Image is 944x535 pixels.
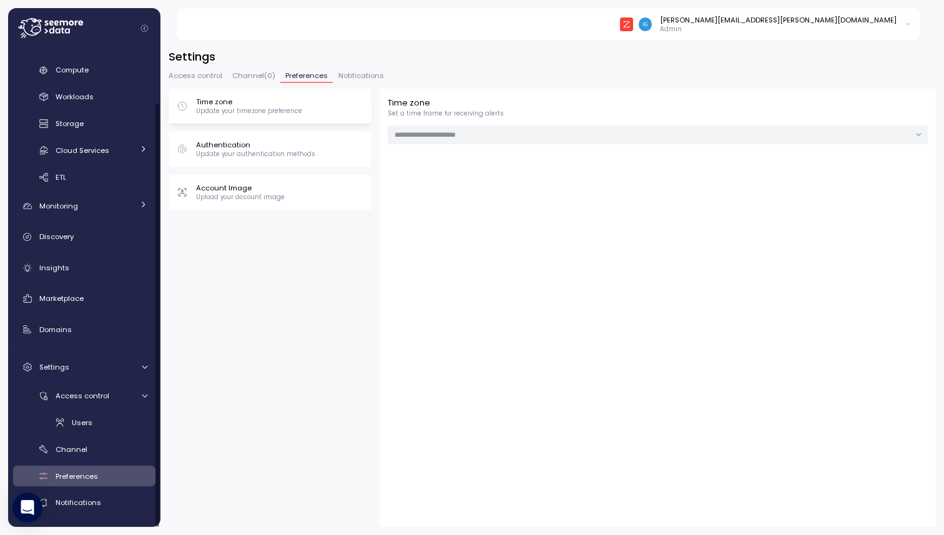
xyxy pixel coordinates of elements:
[56,444,87,454] span: Channel
[13,286,155,311] a: Marketplace
[56,471,98,481] span: Preferences
[56,119,84,129] span: Storage
[56,391,109,401] span: Access control
[13,493,155,513] a: Notifications
[56,92,94,102] span: Workloads
[13,225,155,250] a: Discovery
[39,201,78,211] span: Monitoring
[169,49,936,64] h3: Settings
[39,263,69,273] span: Insights
[169,72,222,79] span: Access control
[39,293,84,303] span: Marketplace
[338,72,384,79] span: Notifications
[13,60,155,81] a: Compute
[137,24,152,33] button: Collapse navigation
[13,140,155,160] a: Cloud Services
[13,385,155,406] a: Access control
[13,255,155,280] a: Insights
[639,17,652,31] img: 1c8e5acce2ce295e5f3a6c8088bb1b52
[39,362,69,372] span: Settings
[196,97,302,107] p: Time zone
[660,15,897,25] div: [PERSON_NAME][EMAIL_ADDRESS][PERSON_NAME][DOMAIN_NAME]
[196,193,285,202] p: Upload your account image
[196,140,315,150] p: Authentication
[660,25,897,34] p: Admin
[196,150,315,159] p: Update your authentication methods
[13,167,155,187] a: ETL
[13,194,155,218] a: Monitoring
[39,325,72,335] span: Domains
[620,17,633,31] img: 684fdfcdec663b54ee51f35e.PNG
[13,355,155,380] a: Settings
[56,65,89,75] span: Compute
[13,439,155,459] a: Channel
[12,493,42,523] div: Open Intercom Messenger
[13,466,155,486] a: Preferences
[13,412,155,433] a: Users
[13,114,155,134] a: Storage
[39,232,74,242] span: Discovery
[196,183,285,193] p: Account Image
[388,109,928,118] p: Set a time frame for receiving alerts
[232,72,275,79] span: Channel ( 0 )
[285,72,328,79] span: Preferences
[56,145,109,155] span: Cloud Services
[56,172,66,182] span: ETL
[13,317,155,342] a: Domains
[388,97,928,109] p: Time zone
[72,418,92,428] span: Users
[56,498,101,508] span: Notifications
[196,107,302,115] p: Update your timezone preference
[13,87,155,107] a: Workloads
